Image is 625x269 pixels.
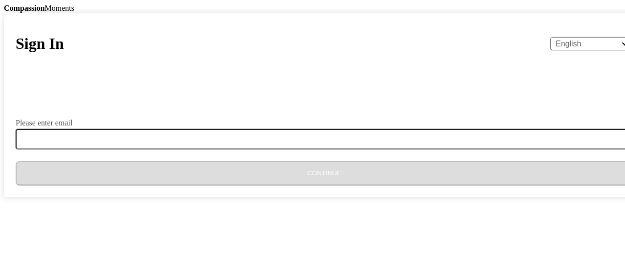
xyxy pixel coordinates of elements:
h1: Sign In [16,35,64,53]
label: Please enter email [16,119,72,127]
b: Compassion [4,4,45,12]
div: Moments [4,4,621,13]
